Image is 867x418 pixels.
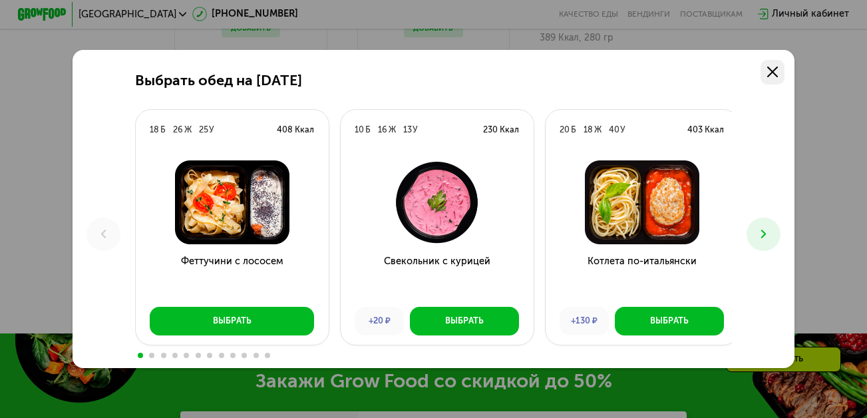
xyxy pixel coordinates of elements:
div: У [413,124,418,136]
div: 25 [199,124,208,136]
div: Б [365,124,371,136]
h3: Феттучини с лососем [136,254,329,298]
div: 40 [609,124,619,136]
img: Котлета по-итальянски [555,160,729,245]
div: 13 [403,124,412,136]
div: +130 ₽ [560,307,609,335]
h3: Котлета по-итальянски [546,254,739,298]
button: Выбрать [410,307,519,335]
div: У [620,124,625,136]
div: 18 [584,124,593,136]
div: Ж [389,124,396,136]
div: Б [160,124,166,136]
img: Свекольник с курицей [350,160,524,245]
div: Выбрать [445,315,484,327]
div: 26 [173,124,183,136]
div: 10 [355,124,364,136]
div: Ж [184,124,192,136]
div: 230 Ккал [483,124,519,136]
img: Феттучини с лососем [145,160,319,245]
button: Выбрать [615,307,724,335]
div: Ж [594,124,602,136]
h3: Свекольник с курицей [341,254,534,298]
div: 20 [560,124,570,136]
div: 408 Ккал [277,124,314,136]
div: 403 Ккал [687,124,724,136]
h2: Выбрать обед на [DATE] [135,73,302,89]
div: У [209,124,214,136]
div: Б [571,124,576,136]
div: +20 ₽ [355,307,404,335]
button: Выбрать [150,307,314,335]
div: Выбрать [213,315,252,327]
div: Выбрать [650,315,689,327]
div: 16 [378,124,387,136]
div: 18 [150,124,159,136]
